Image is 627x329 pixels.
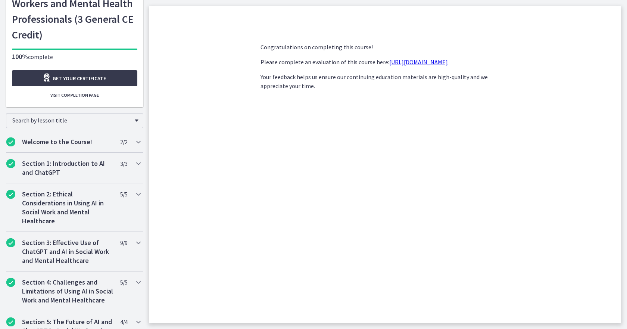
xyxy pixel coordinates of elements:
p: complete [12,52,137,61]
i: Opens in a new window [42,73,53,82]
span: Get your certificate [53,74,106,83]
span: Visit completion page [50,92,99,98]
p: Please complete an evaluation of this course here: [261,58,510,66]
i: Completed [6,317,15,326]
div: Search by lesson title [6,113,143,128]
h2: Section 3: Effective Use of ChatGPT and AI in Social Work and Mental Healthcare [22,238,113,265]
i: Completed [6,190,15,199]
i: Completed [6,137,15,146]
h2: Welcome to the Course! [22,137,113,146]
p: Your feedback helps us ensure our continuing education materials are high-quality and we apprecia... [261,72,510,90]
span: Search by lesson title [12,117,131,124]
h2: Section 2: Ethical Considerations in Using AI in Social Work and Mental Healthcare [22,190,113,226]
i: Completed [6,278,15,287]
a: [URL][DOMAIN_NAME] [389,58,448,66]
h2: Section 4: Challenges and Limitations of Using AI in Social Work and Mental Healthcare [22,278,113,305]
button: Visit completion page [12,89,137,101]
span: 5 / 5 [120,190,127,199]
span: 4 / 4 [120,317,127,326]
span: 2 / 2 [120,137,127,146]
h2: Section 1: Introduction to AI and ChatGPT [22,159,113,177]
span: 9 / 9 [120,238,127,247]
span: 100% [12,52,28,61]
a: Get your certificate [12,70,137,86]
i: Completed [6,238,15,247]
i: Completed [6,159,15,168]
p: Congratulations on completing this course! [261,43,510,52]
span: 5 / 5 [120,278,127,287]
span: 3 / 3 [120,159,127,168]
